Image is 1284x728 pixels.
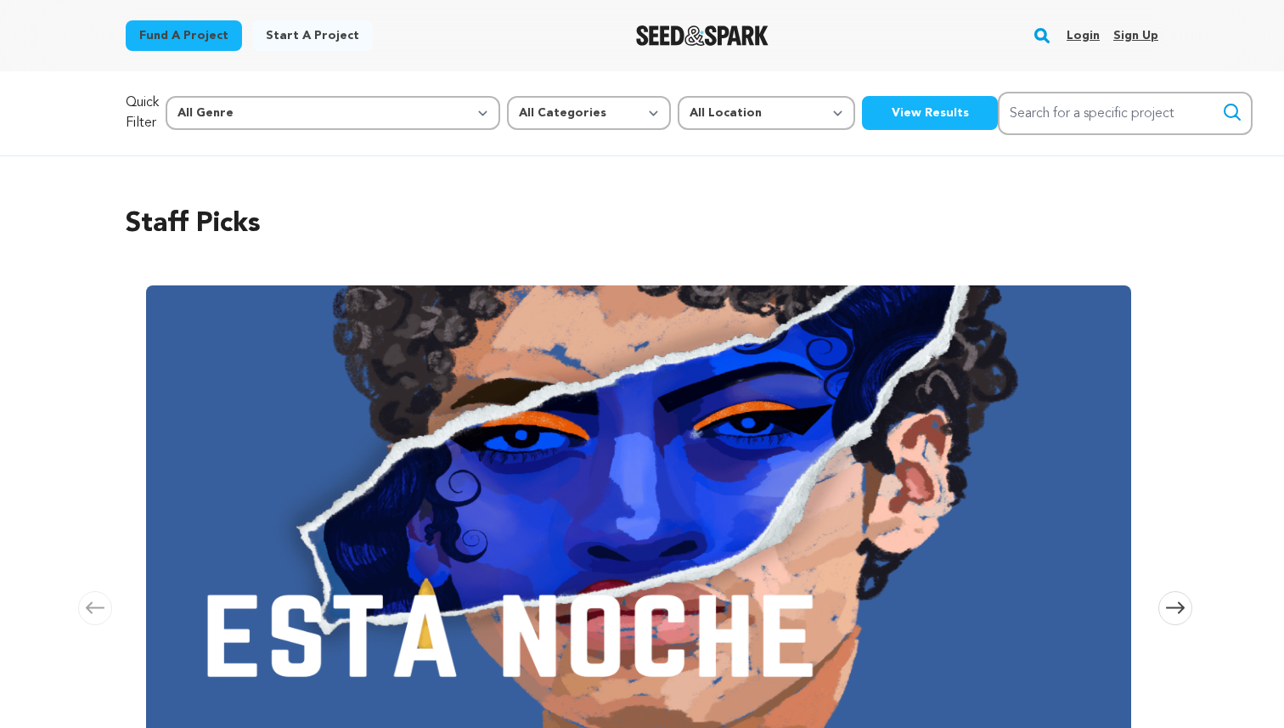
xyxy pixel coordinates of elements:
[126,93,159,133] p: Quick Filter
[1067,22,1100,49] a: Login
[862,96,998,130] button: View Results
[1113,22,1158,49] a: Sign up
[126,20,242,51] a: Fund a project
[252,20,373,51] a: Start a project
[636,25,769,46] img: Seed&Spark Logo Dark Mode
[636,25,769,46] a: Seed&Spark Homepage
[126,204,1158,245] h2: Staff Picks
[998,92,1253,135] input: Search for a specific project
